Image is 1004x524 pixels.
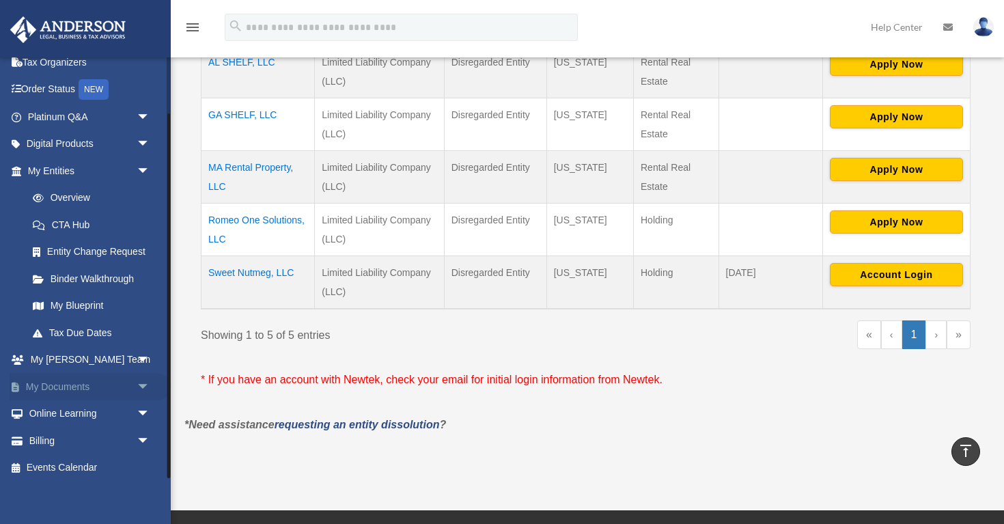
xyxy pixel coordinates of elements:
[19,184,157,212] a: Overview
[10,130,171,158] a: Digital Productsarrow_drop_down
[546,150,633,203] td: [US_STATE]
[925,320,947,349] a: Next
[546,98,633,150] td: [US_STATE]
[315,203,444,256] td: Limited Liability Company (LLC)
[201,256,315,309] td: Sweet Nutmeg, LLC
[201,370,971,389] p: * If you have an account with Newtek, check your email for initial login information from Newtek.
[857,320,881,349] a: First
[137,346,164,374] span: arrow_drop_down
[184,419,446,430] em: *Need assistance ?
[19,211,164,238] a: CTA Hub
[201,203,315,256] td: Romeo One Solutions, LLC
[137,427,164,455] span: arrow_drop_down
[10,76,171,104] a: Order StatusNEW
[79,79,109,100] div: NEW
[10,400,171,428] a: Online Learningarrow_drop_down
[634,98,719,150] td: Rental Real Estate
[830,263,963,286] button: Account Login
[634,203,719,256] td: Holding
[881,320,902,349] a: Previous
[958,443,974,459] i: vertical_align_top
[201,98,315,150] td: GA SHELF, LLC
[315,150,444,203] td: Limited Liability Company (LLC)
[830,53,963,76] button: Apply Now
[830,210,963,234] button: Apply Now
[137,373,164,401] span: arrow_drop_down
[947,320,971,349] a: Last
[830,105,963,128] button: Apply Now
[546,256,633,309] td: [US_STATE]
[201,45,315,98] td: AL SHELF, LLC
[719,256,822,309] td: [DATE]
[10,373,171,400] a: My Documentsarrow_drop_down
[315,45,444,98] td: Limited Liability Company (LLC)
[19,265,164,292] a: Binder Walkthrough
[315,256,444,309] td: Limited Liability Company (LLC)
[315,98,444,150] td: Limited Liability Company (LLC)
[546,203,633,256] td: [US_STATE]
[444,45,546,98] td: Disregarded Entity
[10,103,171,130] a: Platinum Q&Aarrow_drop_down
[634,45,719,98] td: Rental Real Estate
[275,419,440,430] a: requesting an entity dissolution
[19,292,164,320] a: My Blueprint
[19,319,164,346] a: Tax Due Dates
[137,400,164,428] span: arrow_drop_down
[137,103,164,131] span: arrow_drop_down
[184,19,201,36] i: menu
[6,16,130,43] img: Anderson Advisors Platinum Portal
[951,437,980,466] a: vertical_align_top
[10,49,171,76] a: Tax Organizers
[19,238,164,266] a: Entity Change Request
[10,427,171,454] a: Billingarrow_drop_down
[444,256,546,309] td: Disregarded Entity
[830,158,963,181] button: Apply Now
[444,150,546,203] td: Disregarded Entity
[137,130,164,158] span: arrow_drop_down
[184,24,201,36] a: menu
[10,346,171,374] a: My [PERSON_NAME] Teamarrow_drop_down
[201,320,576,345] div: Showing 1 to 5 of 5 entries
[137,157,164,185] span: arrow_drop_down
[10,157,164,184] a: My Entitiesarrow_drop_down
[444,98,546,150] td: Disregarded Entity
[634,256,719,309] td: Holding
[973,17,994,37] img: User Pic
[201,150,315,203] td: MA Rental Property, LLC
[546,45,633,98] td: [US_STATE]
[902,320,926,349] a: 1
[634,150,719,203] td: Rental Real Estate
[830,268,963,279] a: Account Login
[444,203,546,256] td: Disregarded Entity
[228,18,243,33] i: search
[10,454,171,482] a: Events Calendar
